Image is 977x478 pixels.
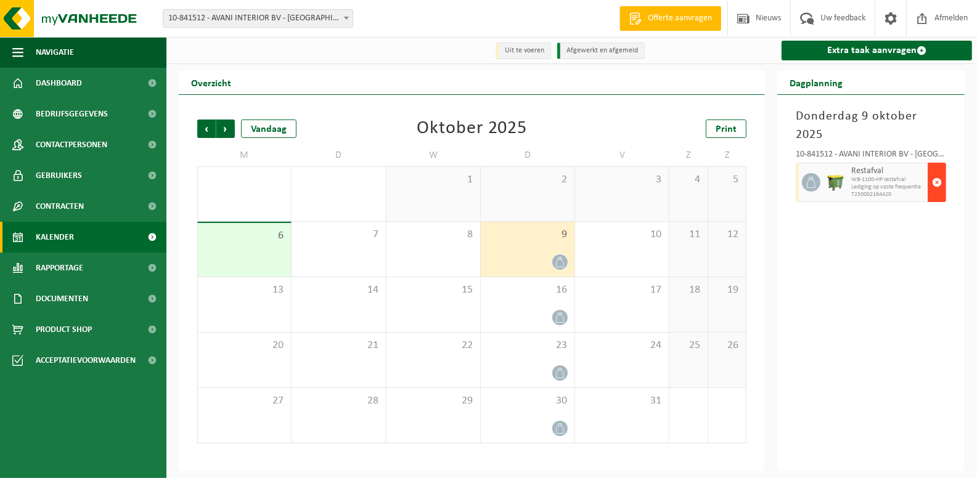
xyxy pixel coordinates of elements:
[298,283,379,297] span: 14
[204,394,285,408] span: 27
[292,144,386,166] td: D
[393,283,474,297] span: 15
[36,283,88,314] span: Documenten
[241,119,296,138] div: Vandaag
[706,119,746,138] a: Print
[163,9,353,28] span: 10-841512 - AVANI INTERIOR BV - OUDENAARDE
[36,253,83,283] span: Rapportage
[393,394,474,408] span: 29
[581,283,663,297] span: 17
[496,43,551,59] li: Uit te voeren
[36,345,136,376] span: Acceptatievoorwaarden
[676,173,701,187] span: 4
[714,339,740,352] span: 26
[36,37,74,68] span: Navigatie
[417,119,528,138] div: Oktober 2025
[676,228,701,241] span: 11
[827,173,845,192] img: WB-1100-HPE-GN-50
[714,283,740,297] span: 19
[619,6,721,31] a: Offerte aanvragen
[487,283,568,297] span: 16
[581,173,663,187] span: 3
[393,339,474,352] span: 22
[179,70,243,94] h2: Overzicht
[557,43,645,59] li: Afgewerkt en afgemeld
[851,191,925,198] span: T250002164420
[36,160,82,191] span: Gebruikers
[581,339,663,352] span: 24
[782,41,972,60] a: Extra taak aanvragen
[36,191,84,222] span: Contracten
[777,70,855,94] h2: Dagplanning
[851,166,925,176] span: Restafval
[575,144,669,166] td: V
[581,394,663,408] span: 31
[669,144,708,166] td: Z
[298,228,379,241] span: 7
[386,144,481,166] td: W
[796,150,946,163] div: 10-841512 - AVANI INTERIOR BV - [GEOGRAPHIC_DATA]
[487,394,568,408] span: 30
[716,124,737,134] span: Print
[581,228,663,241] span: 10
[645,12,715,25] span: Offerte aanvragen
[298,339,379,352] span: 21
[487,173,568,187] span: 2
[851,176,925,184] span: WB-1100-HP restafval
[36,222,74,253] span: Kalender
[204,229,285,243] span: 6
[36,129,107,160] span: Contactpersonen
[393,228,474,241] span: 8
[487,228,568,241] span: 9
[676,339,701,352] span: 25
[851,184,925,191] span: Lediging op vaste frequentie
[204,283,285,297] span: 13
[204,339,285,352] span: 20
[676,283,701,297] span: 18
[298,394,379,408] span: 28
[714,228,740,241] span: 12
[163,10,353,27] span: 10-841512 - AVANI INTERIOR BV - OUDENAARDE
[393,173,474,187] span: 1
[708,144,746,166] td: Z
[197,144,292,166] td: M
[216,119,235,138] span: Volgende
[36,314,92,345] span: Product Shop
[36,68,82,99] span: Dashboard
[796,107,946,144] h3: Donderdag 9 oktober 2025
[197,119,216,138] span: Vorige
[487,339,568,352] span: 23
[481,144,575,166] td: D
[714,173,740,187] span: 5
[36,99,108,129] span: Bedrijfsgegevens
